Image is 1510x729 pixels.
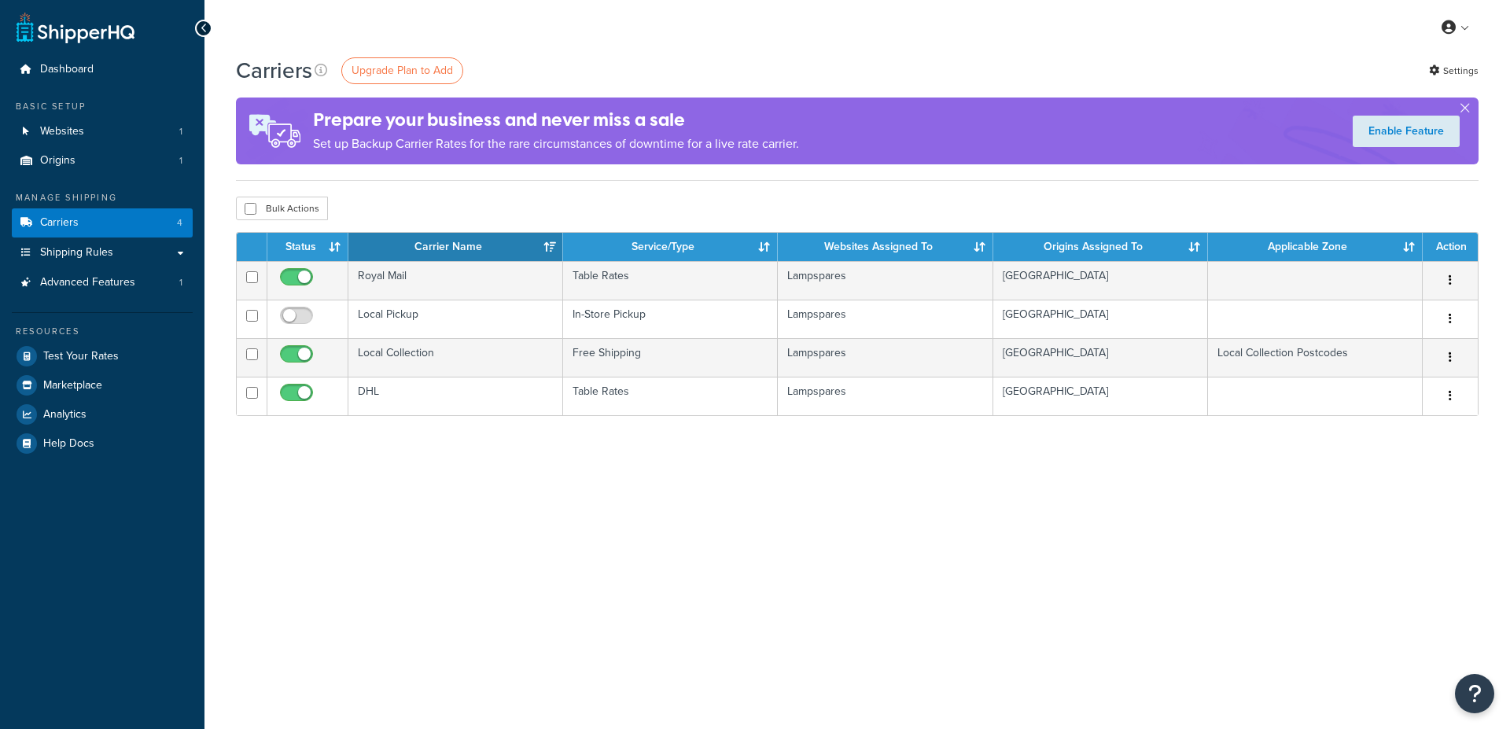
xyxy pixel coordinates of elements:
span: Websites [40,125,84,138]
a: Upgrade Plan to Add [341,57,463,84]
div: Basic Setup [12,100,193,113]
th: Websites Assigned To: activate to sort column ascending [778,233,993,261]
span: Origins [40,154,75,168]
td: [GEOGRAPHIC_DATA] [993,261,1208,300]
li: Origins [12,146,193,175]
span: Test Your Rates [43,350,119,363]
div: Manage Shipping [12,191,193,204]
button: Bulk Actions [236,197,328,220]
div: Resources [12,325,193,338]
td: Lampspares [778,338,993,377]
span: 1 [179,276,182,289]
span: Upgrade Plan to Add [352,62,453,79]
span: 1 [179,154,182,168]
th: Status: activate to sort column ascending [267,233,348,261]
a: Marketplace [12,371,193,399]
button: Open Resource Center [1455,674,1494,713]
th: Applicable Zone: activate to sort column ascending [1208,233,1423,261]
a: Dashboard [12,55,193,84]
a: Origins 1 [12,146,193,175]
th: Action [1423,233,1478,261]
td: Free Shipping [563,338,778,377]
a: Websites 1 [12,117,193,146]
img: ad-rules-rateshop-fe6ec290ccb7230408bd80ed9643f0289d75e0ffd9eb532fc0e269fcd187b520.png [236,98,313,164]
a: Help Docs [12,429,193,458]
td: Lampspares [778,261,993,300]
a: Analytics [12,400,193,429]
td: Table Rates [563,261,778,300]
a: Enable Feature [1353,116,1460,147]
td: Lampspares [778,377,993,415]
h1: Carriers [236,55,312,86]
span: Dashboard [40,63,94,76]
span: 1 [179,125,182,138]
td: [GEOGRAPHIC_DATA] [993,377,1208,415]
li: Carriers [12,208,193,237]
span: Analytics [43,408,87,422]
td: Local Collection [348,338,563,377]
td: Table Rates [563,377,778,415]
span: Help Docs [43,437,94,451]
p: Set up Backup Carrier Rates for the rare circumstances of downtime for a live rate carrier. [313,133,799,155]
a: Shipping Rules [12,238,193,267]
td: Local Collection Postcodes [1208,338,1423,377]
td: Royal Mail [348,261,563,300]
a: Test Your Rates [12,342,193,370]
td: In-Store Pickup [563,300,778,338]
a: Advanced Features 1 [12,268,193,297]
li: Advanced Features [12,268,193,297]
td: Lampspares [778,300,993,338]
span: Carriers [40,216,79,230]
td: [GEOGRAPHIC_DATA] [993,338,1208,377]
td: Local Pickup [348,300,563,338]
span: Marketplace [43,379,102,392]
a: Settings [1429,60,1479,82]
span: Shipping Rules [40,246,113,260]
h4: Prepare your business and never miss a sale [313,107,799,133]
th: Origins Assigned To: activate to sort column ascending [993,233,1208,261]
td: [GEOGRAPHIC_DATA] [993,300,1208,338]
a: Carriers 4 [12,208,193,237]
td: DHL [348,377,563,415]
a: ShipperHQ Home [17,12,134,43]
th: Service/Type: activate to sort column ascending [563,233,778,261]
span: Advanced Features [40,276,135,289]
th: Carrier Name: activate to sort column ascending [348,233,563,261]
li: Websites [12,117,193,146]
span: 4 [177,216,182,230]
